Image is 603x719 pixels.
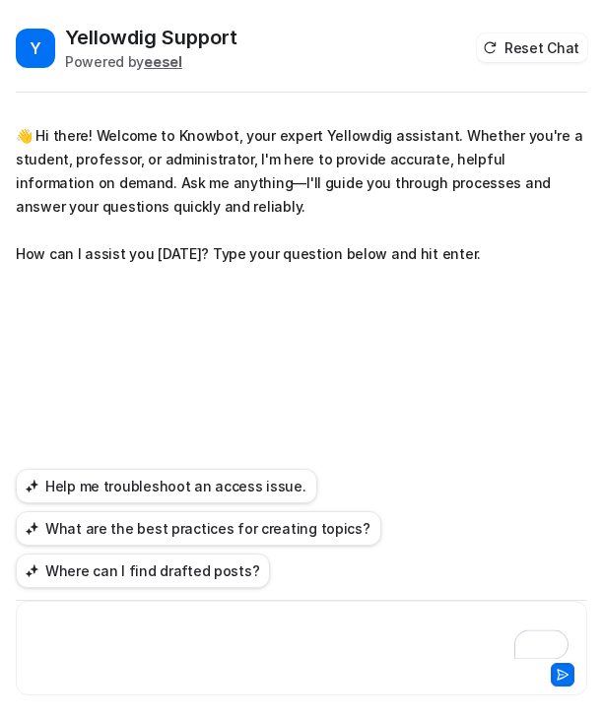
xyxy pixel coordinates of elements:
button: What are the best practices for creating topics? [16,511,381,546]
b: eesel [144,53,182,70]
div: Powered by [65,51,237,72]
button: Help me troubleshoot an access issue. [16,469,317,503]
button: Where can I find drafted posts? [16,554,270,588]
h2: Yellowdig Support [65,24,237,51]
span: Y [16,29,55,68]
p: 👋 Hi there! Welcome to Knowbot, your expert Yellowdig assistant. Whether you're a student, profes... [16,124,587,266]
div: To enrich screen reader interactions, please activate Accessibility in Grammarly extension settings [21,614,582,659]
button: Reset Chat [477,33,587,62]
